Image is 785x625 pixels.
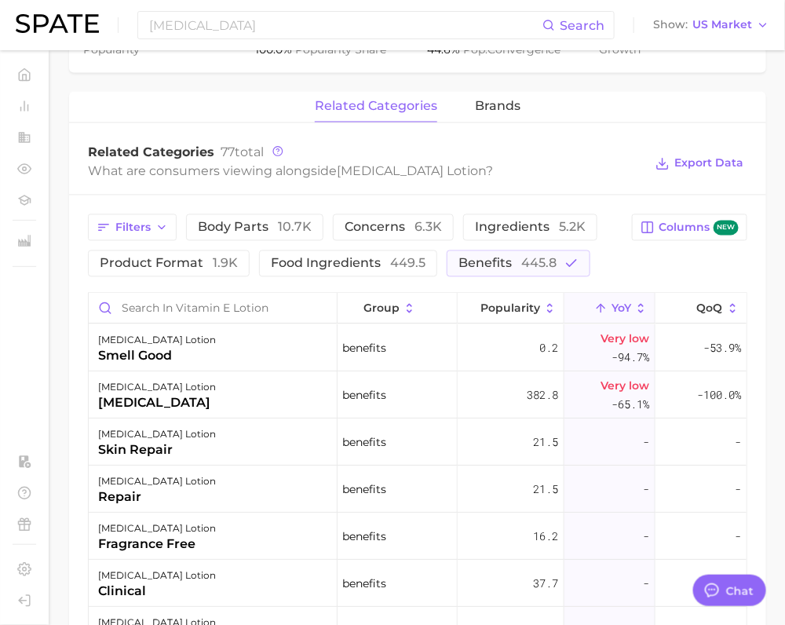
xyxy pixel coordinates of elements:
[295,42,386,57] span: popularity share
[643,528,649,546] span: -
[735,528,741,546] span: -
[703,339,741,358] span: -53.9%
[527,386,558,405] span: 382.8
[475,100,520,114] span: brands
[414,220,442,235] span: 6.3k
[100,258,238,270] span: product format
[88,161,644,182] div: What are consumers viewing alongside ?
[16,14,99,33] img: SPATE
[98,535,216,554] div: fragrance free
[89,294,337,323] input: Search in vitamin e lotion
[343,433,387,452] span: benefits
[697,386,741,405] span: -100.0%
[643,481,649,499] span: -
[735,481,741,499] span: -
[88,145,214,160] span: Related Categories
[89,325,747,372] button: [MEDICAL_DATA] lotionsmell goodbenefits0.2Very low-94.7%-53.9%
[98,488,216,507] div: repair
[521,256,557,271] span: 445.8
[89,419,747,466] button: [MEDICAL_DATA] lotionskin repairbenefits21.5--
[564,294,655,324] button: YoY
[714,221,739,236] span: new
[98,378,216,397] div: [MEDICAL_DATA] lotion
[271,258,425,270] span: food ingredients
[601,330,649,349] span: Very low
[643,433,649,452] span: -
[315,100,437,114] span: related categories
[458,258,557,270] span: benefits
[463,42,487,57] abbr: popularity index
[480,302,540,315] span: Popularity
[612,302,631,315] span: YoY
[390,256,425,271] span: 449.5
[98,473,216,492] div: [MEDICAL_DATA] lotion
[533,481,558,499] span: 21.5
[89,466,747,514] button: [MEDICAL_DATA] lotionrepairbenefits21.5--
[13,589,36,612] a: Log out. Currently logged in with e-mail vy_dong@cotyinc.com.
[560,18,604,33] span: Search
[89,372,747,419] button: [MEDICAL_DATA] lotion[MEDICAL_DATA]benefits382.8Very low-65.1%-100.0%
[697,302,723,315] span: QoQ
[98,426,216,444] div: [MEDICAL_DATA] lotion
[655,294,747,324] button: QoQ
[221,145,264,160] span: total
[98,441,216,460] div: skin repair
[632,214,747,241] button: Columnsnew
[98,583,216,601] div: clinical
[148,12,542,38] input: Search here for a brand, industry, or ingredient
[198,221,312,234] span: body parts
[559,220,586,235] span: 5.2k
[343,528,387,546] span: benefits
[533,433,558,452] span: 21.5
[343,481,387,499] span: benefits
[278,220,312,235] span: 10.7k
[612,396,649,415] span: -65.1%
[221,145,235,160] span: 77
[643,575,649,594] span: -
[343,575,387,594] span: benefits
[653,20,688,29] span: Show
[463,42,560,57] span: convergence
[612,349,649,367] span: -94.7%
[88,214,177,241] button: Filters
[735,433,741,452] span: -
[98,347,216,366] div: smell good
[533,575,558,594] span: 37.7
[98,394,216,413] div: [MEDICAL_DATA]
[345,221,442,234] span: concerns
[601,377,649,396] span: Very low
[98,567,216,586] div: [MEDICAL_DATA] lotion
[649,15,773,35] button: ShowUS Market
[343,386,387,405] span: benefits
[213,256,238,271] span: 1.9k
[659,221,739,236] span: Columns
[674,157,743,170] span: Export Data
[427,42,463,57] span: 44.6%
[83,24,189,57] span: monthly popularity
[98,520,216,539] div: [MEDICAL_DATA] lotion
[115,221,151,235] span: Filters
[337,164,486,179] span: [MEDICAL_DATA] lotion
[692,20,752,29] span: US Market
[98,331,216,350] div: [MEDICAL_DATA] lotion
[539,339,558,358] span: 0.2
[343,339,387,358] span: benefits
[255,42,295,57] span: 100.0%
[475,221,586,234] span: ingredients
[458,294,564,324] button: Popularity
[338,294,458,324] button: group
[533,528,558,546] span: 16.2
[363,302,400,315] span: group
[652,153,747,175] button: Export Data
[599,24,712,57] span: predicted growth
[89,514,747,561] button: [MEDICAL_DATA] lotionfragrance freebenefits16.2--
[89,561,747,608] button: [MEDICAL_DATA] lotionclinicalbenefits37.7--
